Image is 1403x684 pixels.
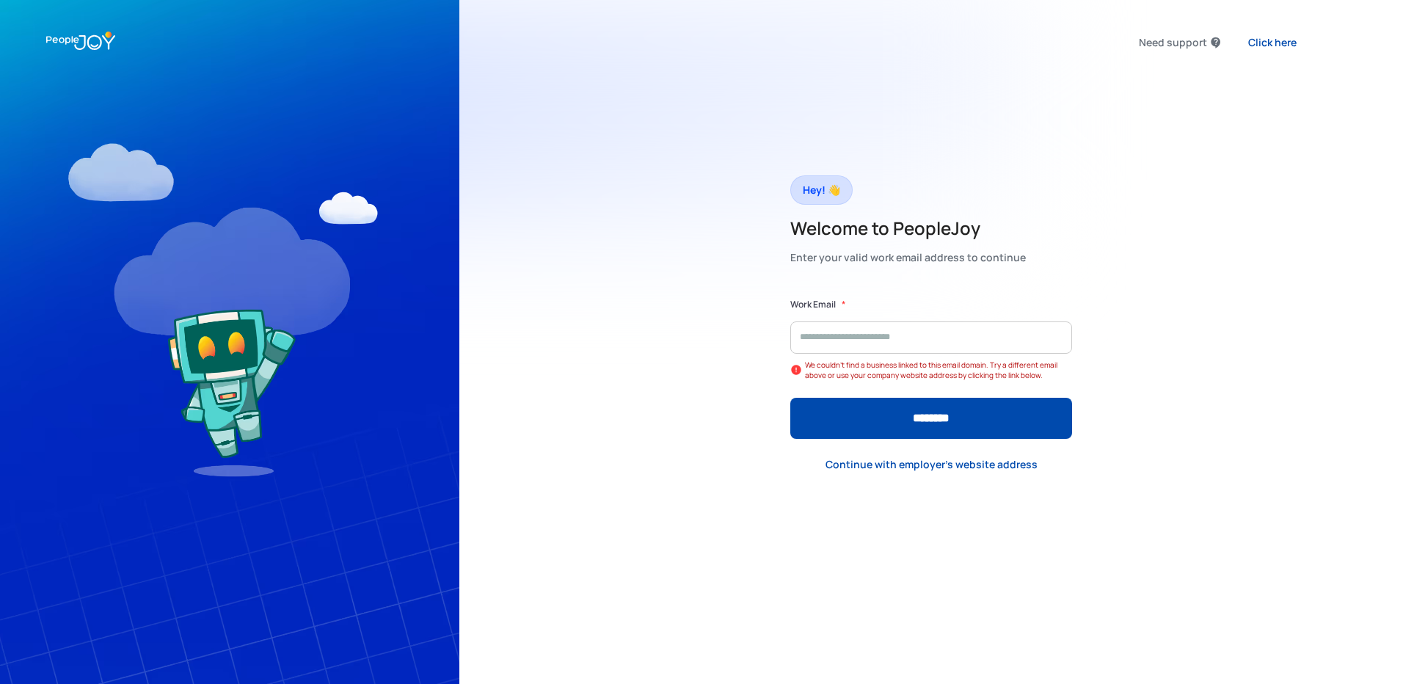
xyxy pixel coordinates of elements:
[805,360,1072,380] div: We couldn't find a business linked to this email domain. Try a different email above or use your ...
[790,217,1026,240] h2: Welcome to PeopleJoy
[790,247,1026,268] div: Enter your valid work email address to continue
[826,457,1038,472] div: Continue with employer's website address
[1248,35,1297,50] div: Click here
[803,180,840,200] div: Hey! 👋
[1236,27,1308,57] a: Click here
[1139,32,1207,53] div: Need support
[814,450,1049,480] a: Continue with employer's website address
[790,297,836,312] label: Work Email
